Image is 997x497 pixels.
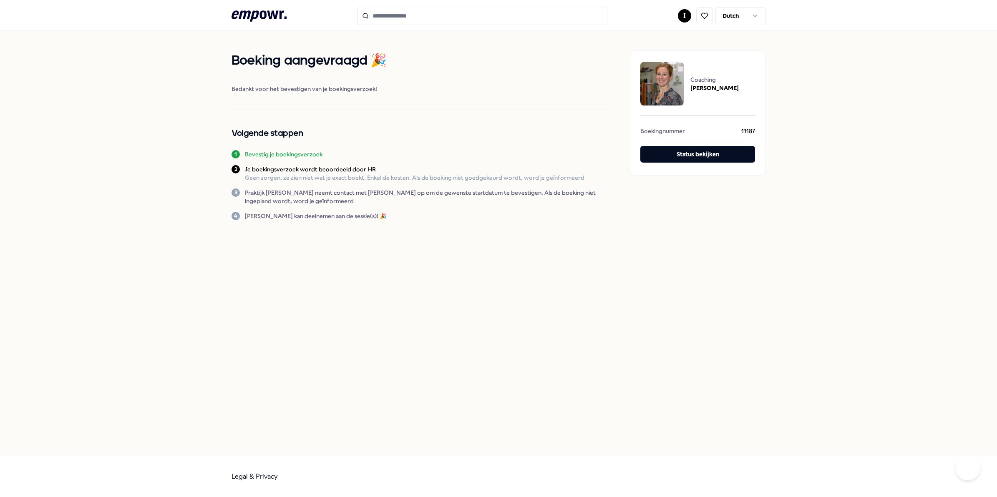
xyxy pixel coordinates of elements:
a: Legal & Privacy [232,472,278,480]
button: I [678,9,691,23]
button: Status bekijken [640,146,755,163]
p: Je boekingsverzoek wordt beoordeeld door HR [245,165,584,173]
p: [PERSON_NAME] kan deelnemen aan de sessie(s)! 🎉 [245,212,387,220]
span: Bedankt voor het bevestigen van je boekingsverzoek! [232,85,613,93]
h1: Boeking aangevraagd 🎉 [232,50,613,71]
iframe: Help Scout Beacon - Open [955,455,980,480]
span: Boekingnummer [640,127,685,138]
p: Bevestig je boekingsverzoek [245,150,322,158]
img: package image [640,62,684,105]
a: Status bekijken [640,146,755,165]
p: Geen zorgen, ze zien niet wat je exact boekt. Enkel de kosten. Als de boeking niet goedgekeurd wo... [245,173,584,182]
div: 1 [232,150,240,158]
span: [PERSON_NAME] [690,84,739,92]
div: 3 [232,188,240,197]
h2: Volgende stappen [232,127,613,140]
div: 2 [232,165,240,173]
span: Coaching [690,75,739,84]
p: Praktijk [PERSON_NAME] neemt contact met [PERSON_NAME] op om de gewenste startdatum te bevestigen... [245,188,613,205]
input: Search for products, categories or subcategories [357,7,607,25]
span: 11187 [741,127,755,138]
div: 4 [232,212,240,220]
